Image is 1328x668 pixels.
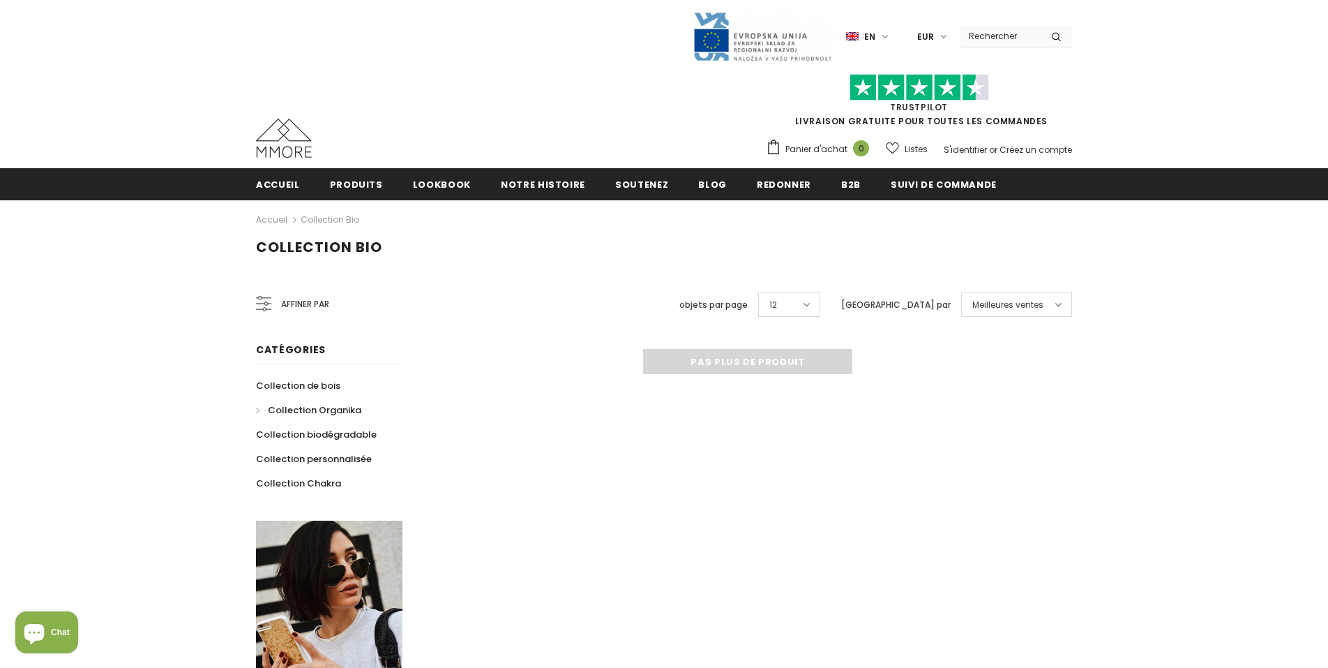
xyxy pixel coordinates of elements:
[972,298,1043,312] span: Meilleures ventes
[501,178,585,191] span: Notre histoire
[330,168,383,200] a: Produits
[864,30,875,44] span: en
[698,168,727,200] a: Blog
[11,611,82,657] inbox-online-store-chat: Shopify online store chat
[785,142,847,156] span: Panier d'achat
[256,379,340,392] span: Collection de bois
[890,101,948,113] a: TrustPilot
[757,178,811,191] span: Redonner
[693,11,832,62] img: Javni Razpis
[256,452,372,466] span: Collection personnalisée
[999,144,1072,156] a: Créez un compte
[256,119,312,158] img: Cas MMORE
[256,477,341,490] span: Collection Chakra
[850,74,989,101] img: Faites confiance aux étoiles pilotes
[256,428,377,441] span: Collection biodégradable
[841,168,861,200] a: B2B
[256,237,382,257] span: Collection Bio
[841,298,951,312] label: [GEOGRAPHIC_DATA] par
[886,137,928,161] a: Listes
[281,297,329,312] span: Affiner par
[413,178,471,191] span: Lookbook
[693,30,832,42] a: Javni Razpis
[766,139,876,160] a: Panier d'achat 0
[256,398,361,422] a: Collection Organika
[413,168,471,200] a: Lookbook
[501,168,585,200] a: Notre histoire
[891,178,997,191] span: Suivi de commande
[960,26,1041,46] input: Search Site
[256,178,300,191] span: Accueil
[256,471,341,496] a: Collection Chakra
[846,31,859,43] img: i-lang-1.png
[905,142,928,156] span: Listes
[256,211,287,228] a: Accueil
[256,422,377,447] a: Collection biodégradable
[301,214,359,225] a: Collection Bio
[757,168,811,200] a: Redonner
[679,298,748,312] label: objets par page
[853,140,869,156] span: 0
[989,144,997,156] span: or
[256,168,300,200] a: Accueil
[944,144,987,156] a: S'identifier
[256,373,340,398] a: Collection de bois
[698,178,727,191] span: Blog
[917,30,934,44] span: EUR
[769,298,777,312] span: 12
[256,343,326,357] span: Catégories
[615,178,668,191] span: soutenez
[841,178,861,191] span: B2B
[256,447,372,471] a: Collection personnalisée
[330,178,383,191] span: Produits
[268,403,361,417] span: Collection Organika
[766,80,1072,127] span: LIVRAISON GRATUITE POUR TOUTES LES COMMANDES
[615,168,668,200] a: soutenez
[891,168,997,200] a: Suivi de commande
